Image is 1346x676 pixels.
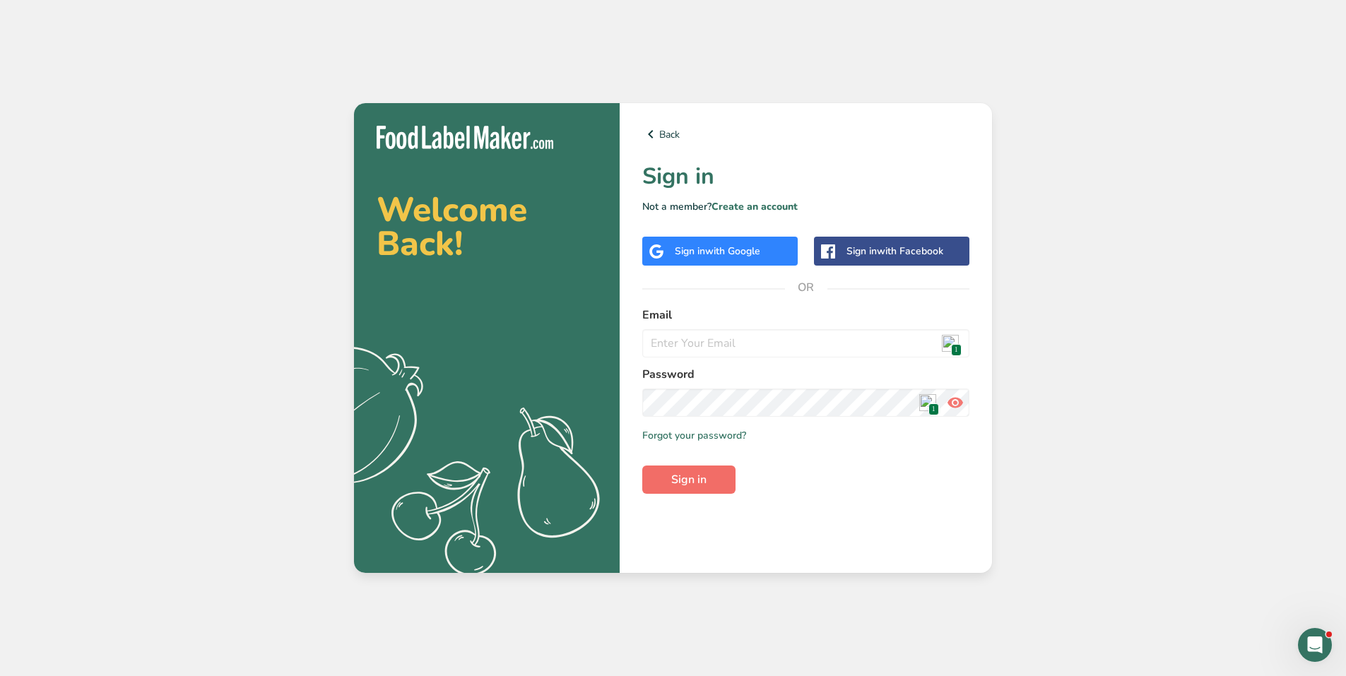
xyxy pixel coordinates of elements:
[642,428,746,443] a: Forgot your password?
[705,244,760,258] span: with Google
[712,200,798,213] a: Create an account
[846,244,943,259] div: Sign in
[951,344,962,356] span: 1
[642,126,969,143] a: Back
[642,307,969,324] label: Email
[919,394,936,411] img: npw-badge-icon.svg
[785,266,827,309] span: OR
[942,335,959,352] img: npw-badge-icon.svg
[642,160,969,194] h1: Sign in
[675,244,760,259] div: Sign in
[377,126,553,149] img: Food Label Maker
[1298,628,1332,662] iframe: Intercom live chat
[642,199,969,214] p: Not a member?
[877,244,943,258] span: with Facebook
[377,193,597,261] h2: Welcome Back!
[642,329,969,357] input: Enter Your Email
[642,366,969,383] label: Password
[642,466,736,494] button: Sign in
[928,403,939,415] span: 1
[671,471,707,488] span: Sign in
